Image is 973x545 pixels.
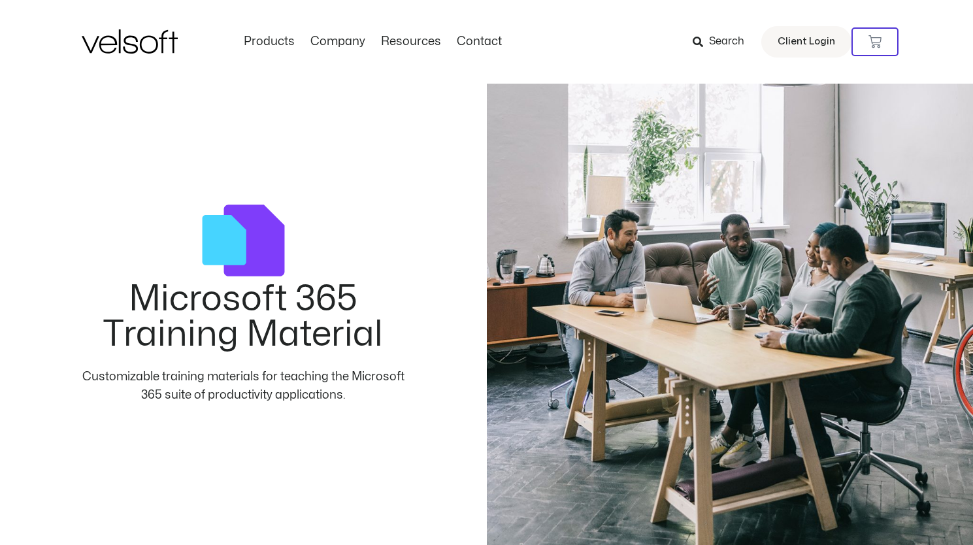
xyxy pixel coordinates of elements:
div: Customizable training materials for teaching the Microsoft 365 suite of productivity applications. [78,368,408,405]
nav: Menu [236,35,510,49]
span: Client Login [778,33,835,50]
a: ContactMenu Toggle [449,35,510,49]
a: CompanyMenu Toggle [303,35,373,49]
a: Client Login [761,26,851,58]
h2: Microsoft 365 Training Material [78,282,408,352]
img: courses [202,199,285,282]
img: Velsoft Training Materials [82,29,178,54]
a: ProductsMenu Toggle [236,35,303,49]
a: Search [693,31,753,53]
a: ResourcesMenu Toggle [373,35,449,49]
span: Search [709,33,744,50]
